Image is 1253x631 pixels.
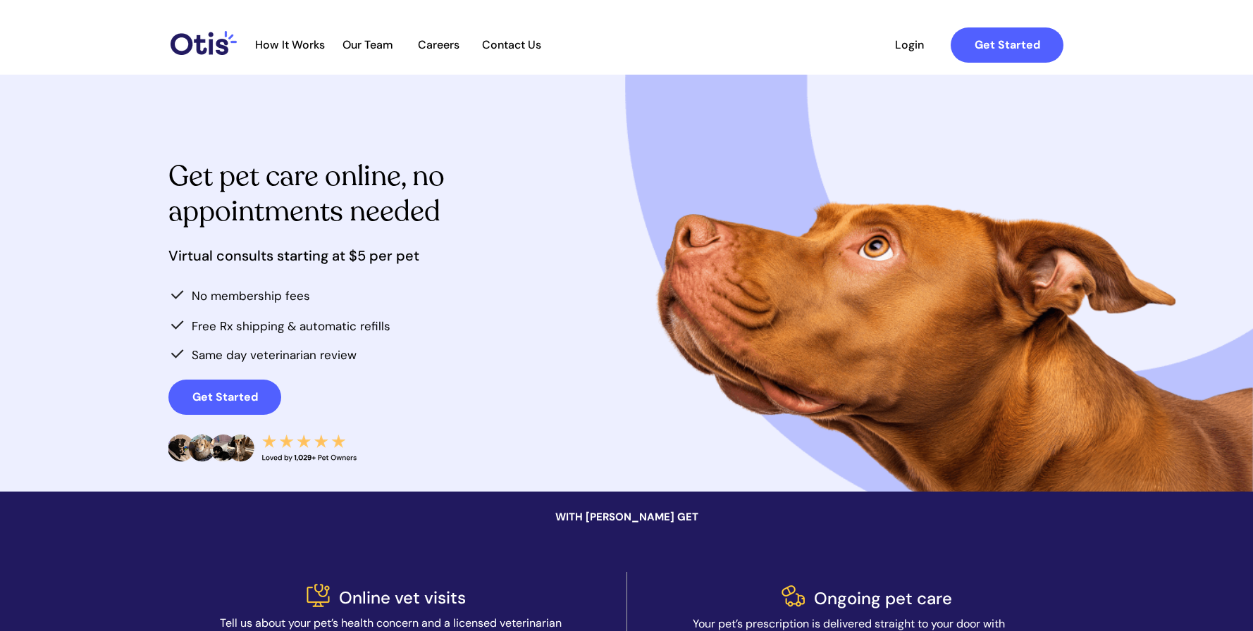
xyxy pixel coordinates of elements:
[192,389,258,404] strong: Get Started
[555,510,698,524] span: WITH [PERSON_NAME] GET
[192,318,390,334] span: Free Rx shipping & automatic refills
[404,38,473,52] a: Careers
[168,246,419,265] span: Virtual consults starting at $5 per pet
[192,288,310,304] span: No membership fees
[877,27,942,63] a: Login
[975,37,1040,52] strong: Get Started
[814,587,952,609] span: Ongoing pet care
[168,380,281,415] a: Get Started
[333,38,402,52] a: Our Team
[951,27,1063,63] a: Get Started
[168,157,445,230] span: Get pet care online, no appointments needed
[333,38,402,51] span: Our Team
[248,38,332,52] a: How It Works
[474,38,548,51] span: Contact Us
[404,38,473,51] span: Careers
[339,587,466,608] span: Online vet visits
[192,347,357,363] span: Same day veterinarian review
[248,38,332,51] span: How It Works
[877,38,942,51] span: Login
[474,38,548,52] a: Contact Us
